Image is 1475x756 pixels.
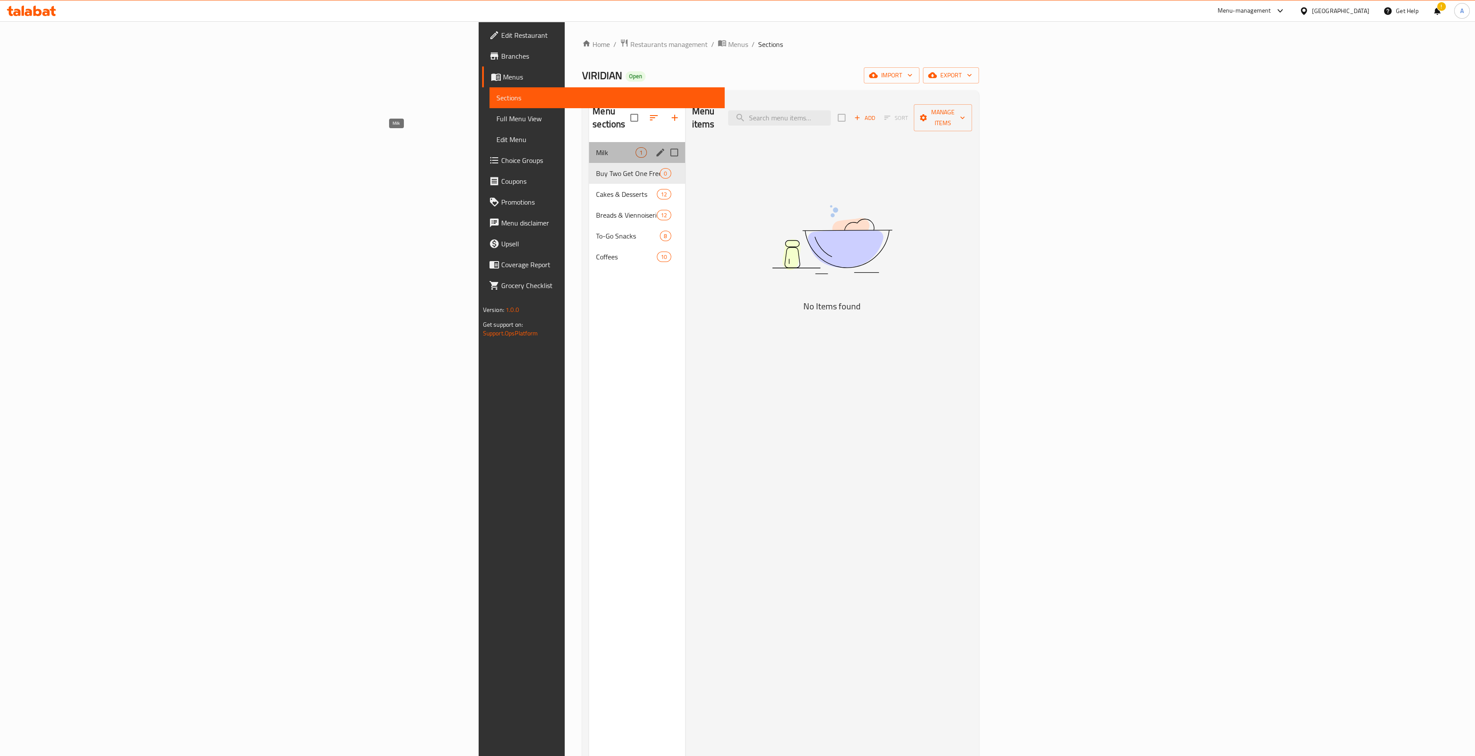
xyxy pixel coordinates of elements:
[482,275,725,296] a: Grocery Checklist
[482,171,725,192] a: Coupons
[636,149,646,157] span: 1
[482,46,725,66] a: Branches
[660,168,671,179] div: items
[596,147,636,158] span: Milk
[582,39,979,50] nav: breadcrumb
[596,231,660,241] span: To-Go Snacks
[589,163,685,184] div: Buy Two Get One Free0
[589,184,685,205] div: Cakes & Desserts12
[596,210,657,220] span: Breads & Viennoiseries
[501,176,718,186] span: Coupons
[589,142,685,163] div: Milk1edit
[921,107,965,129] span: Manage items
[489,87,725,108] a: Sections
[643,107,664,128] span: Sort sections
[851,111,879,125] button: Add
[496,93,718,103] span: Sections
[660,232,670,240] span: 8
[496,134,718,145] span: Edit Menu
[930,70,972,81] span: export
[589,225,685,246] div: To-Go Snacks8
[657,211,670,219] span: 12
[851,111,879,125] span: Add item
[636,147,646,158] div: items
[483,304,504,315] span: Version:
[879,111,914,125] span: Sort items
[501,30,718,40] span: Edit Restaurant
[1218,6,1271,16] div: Menu-management
[728,110,831,126] input: search
[501,218,718,228] span: Menu disclaimer
[871,70,912,81] span: import
[489,108,725,129] a: Full Menu View
[483,319,523,330] span: Get support on:
[596,168,660,179] span: Buy Two Get One Free
[483,328,538,339] a: Support.OpsPlatform
[501,280,718,291] span: Grocery Checklist
[728,39,748,50] span: Menus
[660,231,671,241] div: items
[501,51,718,61] span: Branches
[657,252,671,262] div: items
[657,253,670,261] span: 10
[1312,6,1369,16] div: [GEOGRAPHIC_DATA]
[482,192,725,212] a: Promotions
[657,210,671,220] div: items
[489,129,725,150] a: Edit Menu
[660,169,670,178] span: 0
[482,150,725,171] a: Choice Groups
[923,67,979,83] button: export
[657,190,670,199] span: 12
[914,104,972,131] button: Manage items
[758,39,783,50] span: Sections
[654,146,667,159] button: edit
[596,252,657,262] span: Coffees
[718,39,748,50] a: Menus
[853,113,876,123] span: Add
[501,239,718,249] span: Upsell
[1460,6,1464,16] span: A
[482,212,725,233] a: Menu disclaimer
[589,139,685,271] nav: Menu sections
[501,155,718,166] span: Choice Groups
[752,39,755,50] li: /
[503,72,718,82] span: Menus
[496,113,718,124] span: Full Menu View
[482,66,725,87] a: Menus
[723,299,941,313] h5: No Items found
[723,182,941,297] img: dish.svg
[864,67,919,83] button: import
[589,205,685,225] div: Breads & Viennoiseries12
[501,259,718,270] span: Coverage Report
[506,304,519,315] span: 1.0.0
[482,233,725,254] a: Upsell
[664,107,685,128] button: Add section
[625,109,643,127] span: Select all sections
[482,25,725,46] a: Edit Restaurant
[501,197,718,207] span: Promotions
[482,254,725,275] a: Coverage Report
[657,189,671,199] div: items
[589,246,685,267] div: Coffees10
[596,189,657,199] span: Cakes & Desserts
